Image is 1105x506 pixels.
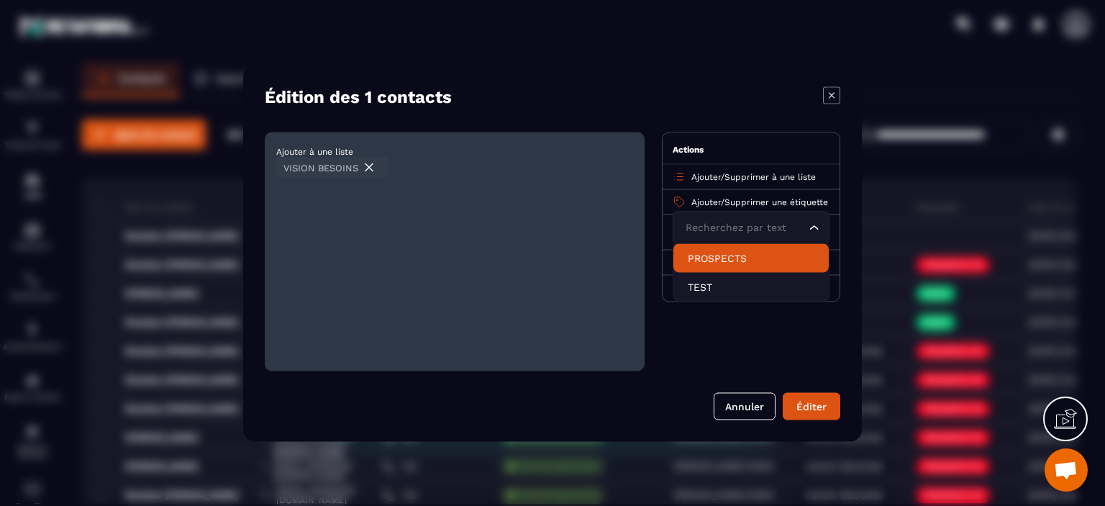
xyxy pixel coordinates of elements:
div: Éditer [792,399,831,413]
p: TEST [688,279,814,294]
span: Ajouter [691,196,721,207]
p: / [691,171,816,182]
h4: Édition des 1 contacts [265,86,452,107]
span: Actions [673,144,704,154]
p: PROSPECTS [688,250,814,265]
input: Search for option [682,220,806,235]
div: Search for option [673,211,829,244]
span: Supprimer une étiquette [724,196,828,207]
button: Éditer [783,392,840,420]
span: VISION BESOINS [283,162,358,173]
p: / [691,196,828,207]
span: Supprimer à une liste [724,171,816,181]
img: trash [362,160,376,174]
span: Ajouter [691,171,721,181]
button: Annuler [714,392,776,420]
a: Ouvrir le chat [1045,448,1088,492]
span: Ajouter à une liste [276,146,353,156]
